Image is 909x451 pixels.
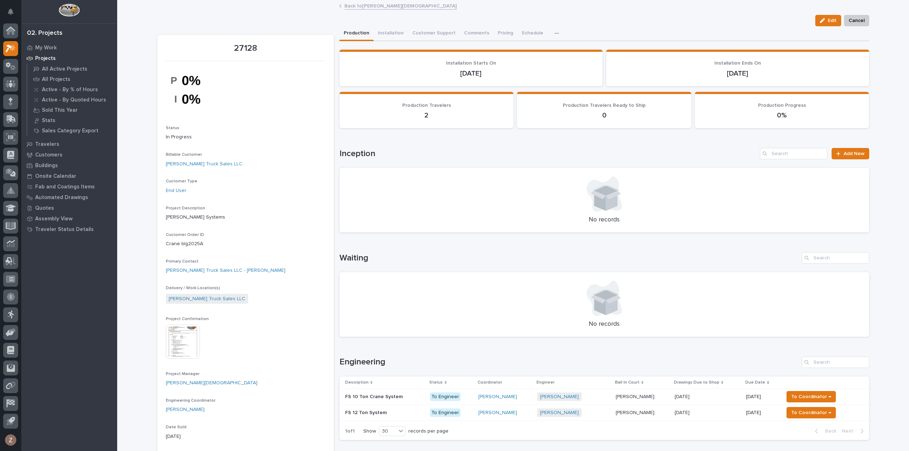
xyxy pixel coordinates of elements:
[842,428,858,434] span: Next
[849,16,865,25] span: Cancel
[21,192,117,203] a: Automated Drawings
[402,103,451,108] span: Production Travelers
[27,126,117,136] a: Sales Category Export
[802,252,869,264] input: Search
[344,1,457,10] a: Back to[PERSON_NAME][DEMOGRAPHIC_DATA]
[815,15,841,26] button: Edit
[27,95,117,105] a: Active - By Quoted Hours
[517,26,548,41] button: Schedule
[166,286,220,290] span: Delivery / Work Location(s)
[791,392,831,401] span: To Coordinator →
[786,407,836,418] button: To Coordinator →
[166,153,202,157] span: Billable Customer
[27,64,117,74] a: All Active Projects
[746,394,778,400] p: [DATE]
[615,69,861,78] p: [DATE]
[674,379,719,386] p: Drawings Due to Shop
[35,205,54,211] p: Quotes
[478,394,517,400] a: [PERSON_NAME]
[27,29,62,37] div: 02. Projects
[374,26,408,41] button: Installation
[21,42,117,53] a: My Work
[3,433,18,447] button: users-avatar
[839,428,869,434] button: Next
[166,425,186,429] span: Date Sold
[42,87,98,93] p: Active - By % of Hours
[802,357,869,368] div: Search
[339,253,799,263] h1: Waiting
[844,151,865,156] span: Add New
[166,433,325,440] p: [DATE]
[540,410,579,416] a: [PERSON_NAME]
[339,405,869,420] tr: FS 12 Ton SystemFS 12 Ton System To Engineer[PERSON_NAME] [PERSON_NAME] [PERSON_NAME][PERSON_NAME...
[460,26,494,41] button: Comments
[35,173,76,180] p: Onsite Calendar
[21,171,117,181] a: Onsite Calendar
[166,179,197,183] span: Customer Type
[35,45,57,51] p: My Work
[166,372,200,376] span: Project Manager
[616,408,656,416] p: [PERSON_NAME]
[339,357,799,367] h1: Engineering
[35,163,58,169] p: Buildings
[35,184,95,190] p: Fab and Coatings Items
[166,187,186,194] a: End User
[348,216,861,224] p: No records
[478,379,502,386] p: Coordinator
[42,76,70,83] p: All Projects
[379,428,396,435] div: 30
[35,141,59,148] p: Travelers
[166,160,243,168] a: [PERSON_NAME] Truck Sales LLC
[166,259,198,264] span: Primary Contact
[27,105,117,115] a: Sold This Year
[27,115,117,125] a: Stats
[21,160,117,171] a: Buildings
[675,392,691,400] p: [DATE]
[166,233,204,237] span: Customer Order ID
[35,216,72,222] p: Assembly View
[35,55,56,62] p: Projects
[821,428,836,434] span: Back
[745,379,765,386] p: Due Date
[526,111,683,120] p: 0
[21,149,117,160] a: Customers
[339,389,869,405] tr: FS 10 Ton Crane SystemFS 10 Ton Crane System To Engineer[PERSON_NAME] [PERSON_NAME] [PERSON_NAME]...
[169,295,245,303] a: [PERSON_NAME] Truck Sales LLC
[21,53,117,64] a: Projects
[166,43,325,54] p: 27128
[27,74,117,84] a: All Projects
[760,148,827,159] input: Search
[791,408,831,417] span: To Coordinator →
[42,117,55,124] p: Stats
[35,226,94,233] p: Traveler Status Details
[166,240,325,248] p: Crane blg2025A
[42,107,78,114] p: Sold This Year
[42,97,106,103] p: Active - By Quoted Hours
[345,379,369,386] p: Description
[9,9,18,20] div: Notifications
[563,103,646,108] span: Production Travelers Ready to Ship
[35,194,88,201] p: Automated Drawings
[345,408,388,416] p: FS 12 Ton System
[21,181,117,192] a: Fab and Coatings Items
[408,428,448,434] p: records per page
[166,317,209,321] span: Project Confirmation
[348,111,505,120] p: 2
[478,410,517,416] a: [PERSON_NAME]
[166,133,325,141] p: In Progress
[166,65,219,114] img: Ap-5Dx5zTGodgbjm3HsrpKNIhaAFvsb5Kv6_7Y7mnfw
[166,406,205,413] a: [PERSON_NAME]
[714,61,761,66] span: Installation Ends On
[430,392,461,401] div: To Engineer
[809,428,839,434] button: Back
[339,26,374,41] button: Production
[35,152,62,158] p: Customers
[166,379,257,387] a: [PERSON_NAME][DEMOGRAPHIC_DATA]
[363,428,376,434] p: Show
[339,149,757,159] h1: Inception
[616,392,656,400] p: [PERSON_NAME]
[494,26,517,41] button: Pricing
[3,4,18,19] button: Notifications
[746,410,778,416] p: [DATE]
[166,214,325,221] p: [PERSON_NAME] Systems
